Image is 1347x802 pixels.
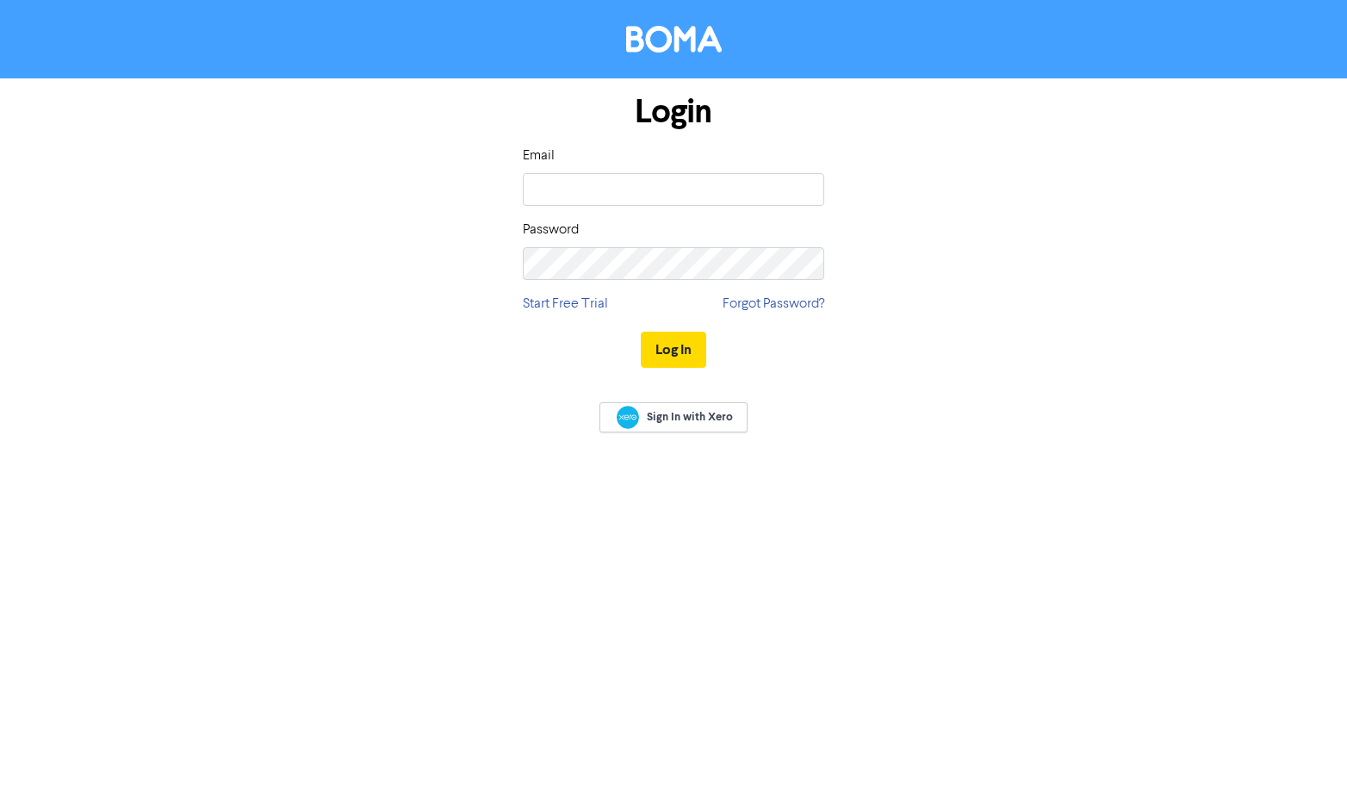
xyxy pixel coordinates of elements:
[647,409,733,425] span: Sign In with Xero
[723,294,824,314] a: Forgot Password?
[523,294,608,314] a: Start Free Trial
[523,92,824,132] h1: Login
[626,26,722,53] img: BOMA Logo
[599,402,748,432] a: Sign In with Xero
[523,220,579,240] label: Password
[617,406,639,429] img: Xero logo
[641,332,706,368] button: Log In
[523,146,555,166] label: Email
